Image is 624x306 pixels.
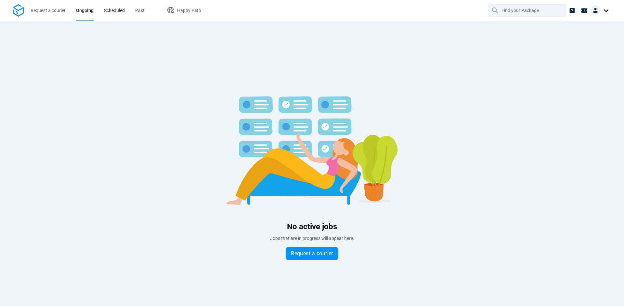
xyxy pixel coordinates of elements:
[291,251,333,256] span: Request a courier
[501,4,554,17] input: Find your Package
[214,67,409,214] img: Blank slate
[590,5,601,16] img: Client
[31,8,66,13] span: Request a courier
[177,8,201,13] span: Happy Path
[76,8,94,13] span: Ongoing
[270,236,354,241] span: Jobs that are in progress will appear here.
[135,8,145,13] span: Past
[287,222,337,231] span: No active jobs
[104,8,125,13] span: Scheduled
[286,247,338,260] button: Request a courier
[13,4,24,17] img: Logo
